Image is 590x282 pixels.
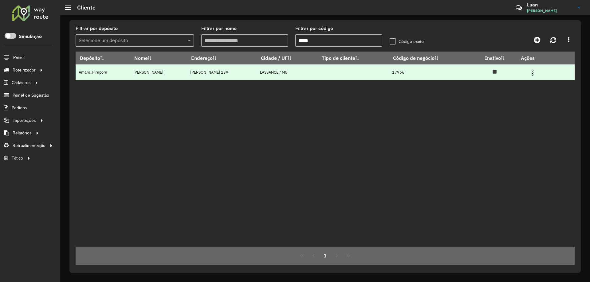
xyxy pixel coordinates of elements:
[76,64,130,80] td: Amaral Pirapora
[295,25,333,32] label: Filtrar por código
[13,92,49,99] span: Painel de Sugestão
[517,52,553,64] th: Ações
[257,52,317,64] th: Cidade / UF
[390,38,424,45] label: Código exato
[71,4,96,11] h2: Cliente
[13,117,36,124] span: Importações
[319,250,331,261] button: 1
[201,25,237,32] label: Filtrar por nome
[527,8,573,14] span: [PERSON_NAME]
[13,67,36,73] span: Roteirizador
[257,64,317,80] td: LASSANCE / MG
[19,33,42,40] label: Simulação
[13,142,45,149] span: Retroalimentação
[527,2,573,8] h3: Luan
[13,54,25,61] span: Painel
[130,64,187,80] td: [PERSON_NAME]
[13,130,32,136] span: Relatórios
[12,155,23,161] span: Tático
[389,52,473,64] th: Código de negócio
[12,79,31,86] span: Cadastros
[512,1,525,14] a: Contato Rápido
[76,25,118,32] label: Filtrar por depósito
[130,52,187,64] th: Nome
[76,52,130,64] th: Depósito
[317,52,389,64] th: Tipo de cliente
[187,52,257,64] th: Endereço
[187,64,257,80] td: [PERSON_NAME] 139
[473,52,517,64] th: Inativo
[12,105,27,111] span: Pedidos
[389,64,473,80] td: 17966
